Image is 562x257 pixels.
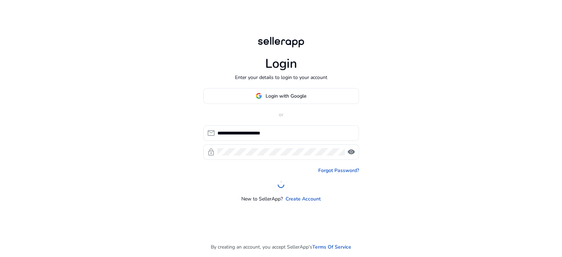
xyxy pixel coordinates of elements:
[207,129,215,137] span: mail
[266,92,306,100] span: Login with Google
[256,93,262,99] img: google-logo.svg
[312,243,351,251] a: Terms Of Service
[235,74,327,81] p: Enter your details to login to your account
[203,88,359,104] button: Login with Google
[265,56,297,71] h1: Login
[347,148,355,156] span: visibility
[207,148,215,156] span: lock
[203,111,359,118] p: or
[286,195,321,203] a: Create Account
[241,195,283,203] p: New to SellerApp?
[318,167,359,174] a: Forgot Password?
